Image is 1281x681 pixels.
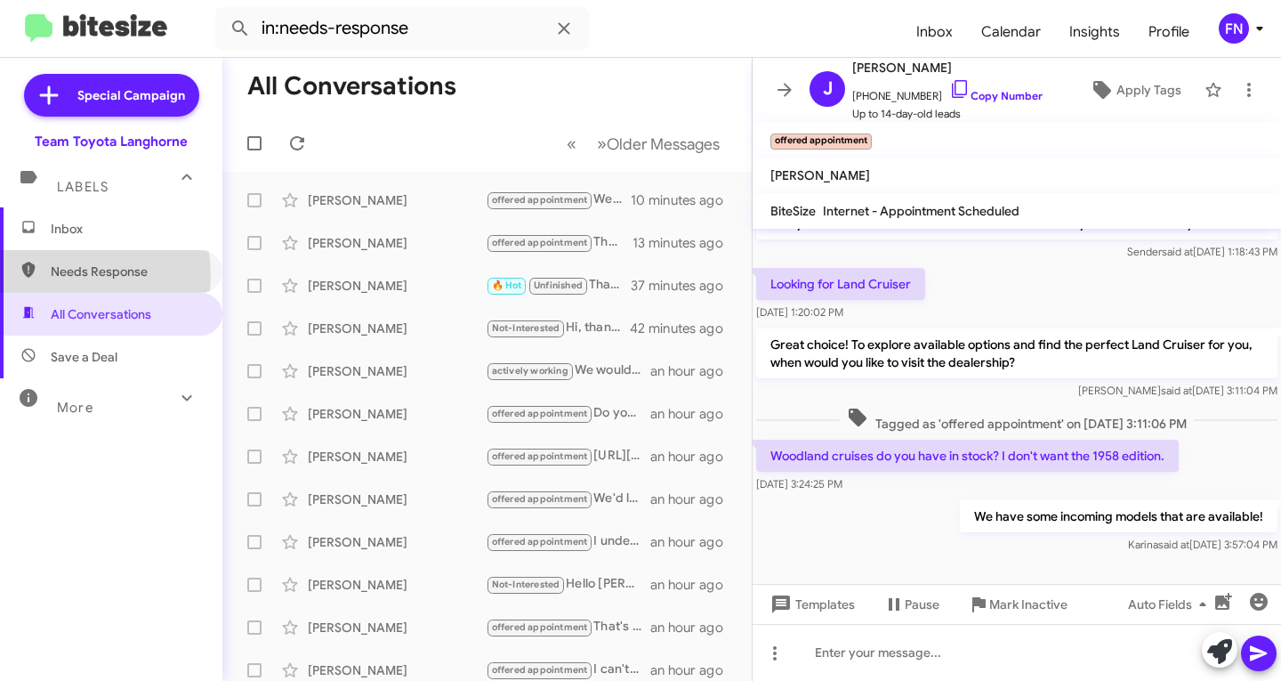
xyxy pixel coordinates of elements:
[492,194,588,206] span: offered appointment
[308,576,486,594] div: [PERSON_NAME]
[51,305,151,323] span: All Conversations
[308,619,486,636] div: [PERSON_NAME]
[756,268,925,300] p: Looking for Land Cruiser
[954,588,1082,620] button: Mark Inactive
[607,134,720,154] span: Older Messages
[51,263,202,280] span: Needs Response
[1127,245,1277,258] span: Sender [DATE] 1:18:43 PM
[308,362,486,380] div: [PERSON_NAME]
[57,179,109,195] span: Labels
[852,105,1043,123] span: Up to 14-day-old leads
[1161,384,1192,397] span: said at
[308,191,486,209] div: [PERSON_NAME]
[51,348,117,366] span: Save a Deal
[905,588,939,620] span: Pause
[770,134,872,150] small: offered appointment
[486,660,650,680] div: I can't provide a specific price, but I'd love for you to bring your Escape in for an evaluation....
[557,126,730,162] nav: Page navigation example
[567,133,576,155] span: «
[960,500,1277,532] p: We have some incoming models that are available!
[753,588,869,620] button: Templates
[1134,6,1204,58] a: Profile
[492,408,588,419] span: offered appointment
[1162,245,1193,258] span: said at
[486,275,631,296] div: Thank u.
[492,237,588,248] span: offered appointment
[492,493,588,505] span: offered appointment
[1055,6,1134,58] span: Insights
[486,446,650,466] div: [URL][DOMAIN_NAME][US_VEHICLE_IDENTIFICATION_NUMBER]
[492,621,588,633] span: offered appointment
[650,619,737,636] div: an hour ago
[486,574,650,595] div: Hello [PERSON_NAME] the 1999 Corolla sold recently! Please let me know if another vehicle interes...
[486,489,650,509] div: We'd love to take a look at your Cruze and assess its value. How about scheduling an appointment ...
[215,7,589,50] input: Search
[823,203,1019,219] span: Internet - Appointment Scheduled
[650,362,737,380] div: an hour ago
[1078,384,1277,397] span: [PERSON_NAME] [DATE] 3:11:04 PM
[1074,74,1196,106] button: Apply Tags
[631,277,737,295] div: 37 minutes ago
[949,89,1043,102] a: Copy Number
[308,234,486,252] div: [PERSON_NAME]
[756,440,1179,472] p: Woodland cruises do you have in stock? I don't want the 1958 edition.
[631,191,737,209] div: 10 minutes ago
[308,448,486,466] div: [PERSON_NAME]
[840,407,1194,433] span: Tagged as 'offered appointment' on [DATE] 3:11:06 PM
[492,579,560,590] span: Not-Interested
[35,133,188,150] div: Team Toyota Langhorne
[486,190,631,210] div: We have some incoming models that are available!
[1128,588,1213,620] span: Auto Fields
[597,133,607,155] span: »
[767,588,855,620] span: Templates
[308,320,486,337] div: [PERSON_NAME]
[247,72,456,101] h1: All Conversations
[756,328,1277,378] p: Great choice! To explore available options and find the perfect Land Cruiser for you, when would ...
[492,536,588,547] span: offered appointment
[556,126,587,162] button: Previous
[823,75,833,103] span: J
[770,167,870,183] span: [PERSON_NAME]
[650,576,737,594] div: an hour ago
[852,57,1043,78] span: [PERSON_NAME]
[308,661,486,679] div: [PERSON_NAME]
[631,320,737,337] div: 42 minutes ago
[650,533,737,551] div: an hour ago
[1114,588,1228,620] button: Auto Fields
[650,661,737,679] div: an hour ago
[486,232,632,253] div: That sounds good! Just let me know when you find a time that works for you to come in! Looking fo...
[57,400,93,416] span: More
[632,234,737,252] div: 13 minutes ago
[486,318,631,338] div: Hi, thank you for reaching out to me. I just purchased a Sienna.
[650,490,737,508] div: an hour ago
[492,365,568,377] span: actively working
[486,531,650,552] div: I understand you're looking for specific RAV4 models. We can help you find the right one. Please ...
[24,74,199,117] a: Special Campaign
[1158,538,1189,551] span: said at
[486,617,650,637] div: That's completely fine! We can schedule an appointment for next week to discuss buying your vehic...
[308,277,486,295] div: [PERSON_NAME]
[486,361,650,381] div: We would need both of you here to complete the deal and finalize everything. That sounds great th...
[770,203,816,219] span: BiteSize
[492,664,588,676] span: offered appointment
[492,322,560,334] span: Not-Interested
[869,588,954,620] button: Pause
[989,588,1067,620] span: Mark Inactive
[967,6,1055,58] a: Calendar
[902,6,967,58] a: Inbox
[51,220,202,238] span: Inbox
[308,405,486,423] div: [PERSON_NAME]
[308,490,486,508] div: [PERSON_NAME]
[486,403,650,424] div: Do you have some time [DATE] or [DATE] to stop by the dealership for more details/
[650,405,737,423] div: an hour ago
[492,450,588,462] span: offered appointment
[852,78,1043,105] span: [PHONE_NUMBER]
[77,86,185,104] span: Special Campaign
[756,305,843,319] span: [DATE] 1:20:02 PM
[650,448,737,466] div: an hour ago
[756,477,842,490] span: [DATE] 3:24:25 PM
[1116,74,1181,106] span: Apply Tags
